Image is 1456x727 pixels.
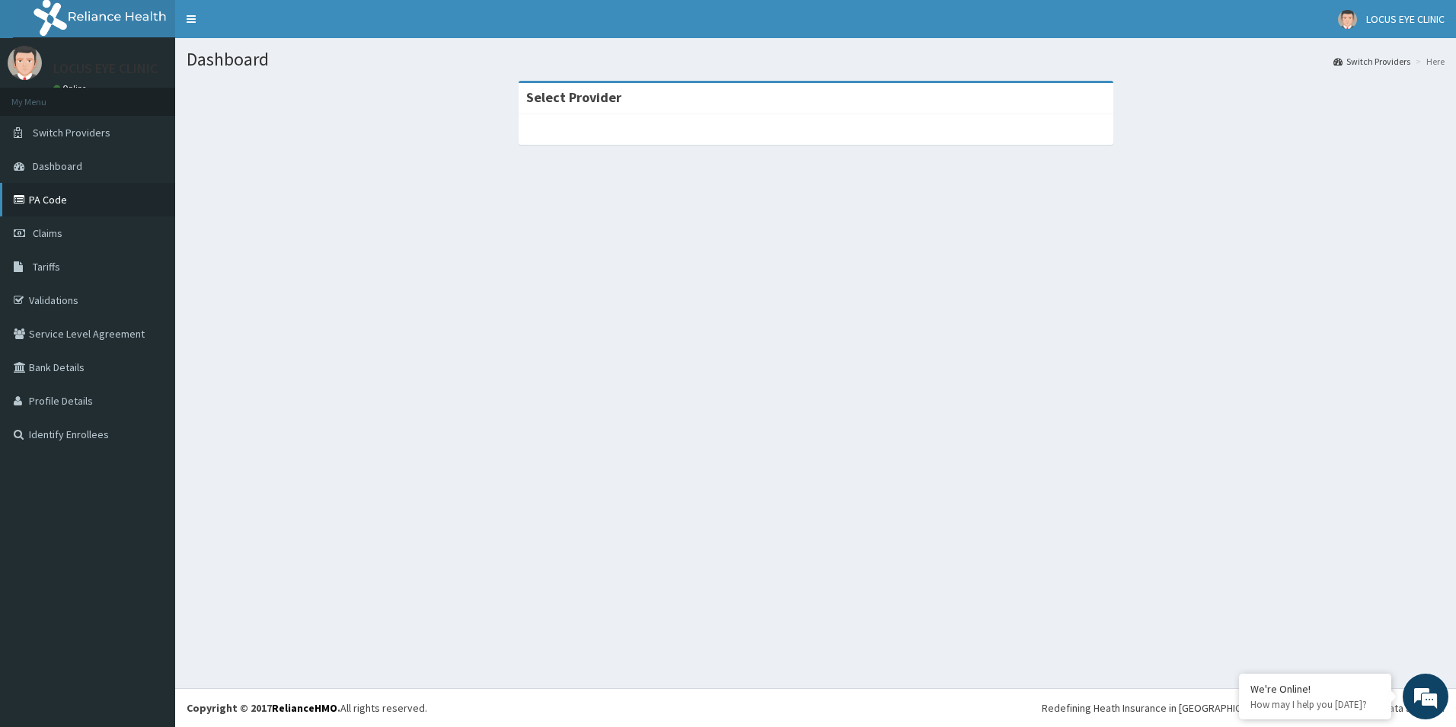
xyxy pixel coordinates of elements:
[53,62,158,75] p: LOCUS EYE CLINIC
[8,46,42,80] img: User Image
[187,701,340,715] strong: Copyright © 2017 .
[250,8,286,44] div: Minimize live chat window
[33,226,62,240] span: Claims
[1042,700,1445,716] div: Redefining Heath Insurance in [GEOGRAPHIC_DATA] using Telemedicine and Data Science!
[175,688,1456,727] footer: All rights reserved.
[187,50,1445,69] h1: Dashboard
[53,83,90,94] a: Online
[1250,682,1380,696] div: We're Online!
[1250,698,1380,711] p: How may I help you today?
[33,260,60,274] span: Tariffs
[28,76,62,114] img: d_794563401_company_1708531726252_794563401
[526,88,621,106] strong: Select Provider
[33,126,110,139] span: Switch Providers
[88,192,210,346] span: We're online!
[79,85,256,105] div: Chat with us now
[33,159,82,173] span: Dashboard
[8,416,290,469] textarea: Type your message and hit 'Enter'
[272,701,337,715] a: RelianceHMO
[1333,55,1410,68] a: Switch Providers
[1412,55,1445,68] li: Here
[1338,10,1357,29] img: User Image
[1366,12,1445,26] span: LOCUS EYE CLINIC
